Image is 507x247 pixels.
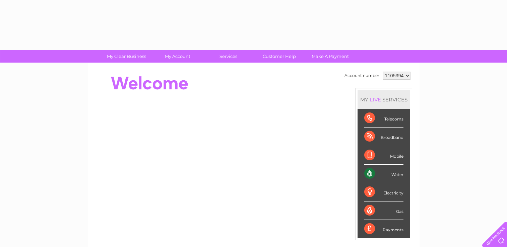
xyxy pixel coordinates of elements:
[368,96,382,103] div: LIVE
[364,109,403,128] div: Telecoms
[303,50,358,63] a: Make A Payment
[252,50,307,63] a: Customer Help
[364,146,403,165] div: Mobile
[364,201,403,220] div: Gas
[150,50,205,63] a: My Account
[358,90,410,109] div: MY SERVICES
[99,50,154,63] a: My Clear Business
[343,70,381,81] td: Account number
[364,128,403,146] div: Broadband
[364,165,403,183] div: Water
[364,183,403,201] div: Electricity
[201,50,256,63] a: Services
[364,220,403,238] div: Payments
